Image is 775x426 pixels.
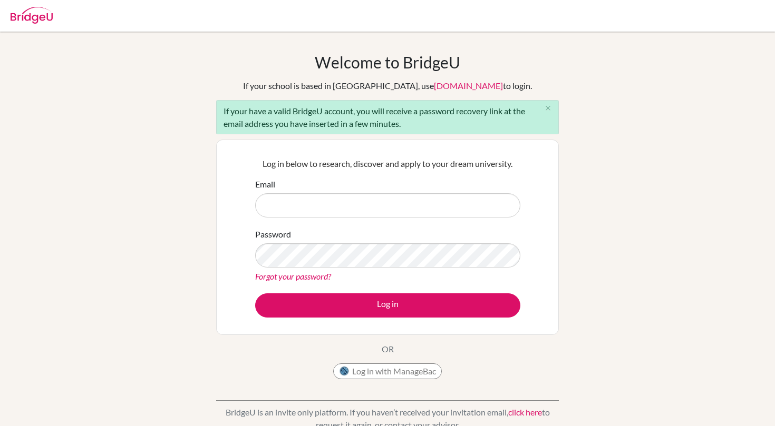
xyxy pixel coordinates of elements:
[216,100,559,134] div: If your have a valid BridgeU account, you will receive a password recovery link at the email addr...
[544,104,552,112] i: close
[11,7,53,24] img: Bridge-U
[243,80,532,92] div: If your school is based in [GEOGRAPHIC_DATA], use to login.
[508,407,542,417] a: click here
[434,81,503,91] a: [DOMAIN_NAME]
[255,157,520,170] p: Log in below to research, discover and apply to your dream university.
[255,178,275,191] label: Email
[255,228,291,241] label: Password
[315,53,460,72] h1: Welcome to BridgeU
[382,343,394,355] p: OR
[537,101,558,116] button: Close
[255,293,520,318] button: Log in
[333,363,442,379] button: Log in with ManageBac
[255,271,331,281] a: Forgot your password?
